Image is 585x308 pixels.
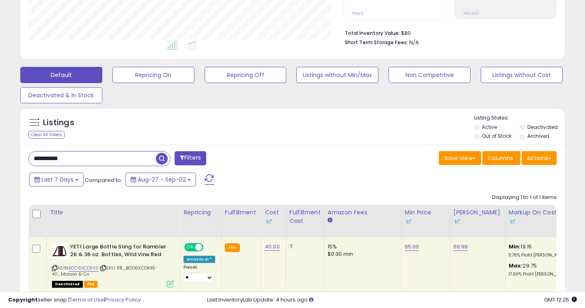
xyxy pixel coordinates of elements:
li: $80 [345,28,550,37]
b: Total Inventory Value: [345,30,400,36]
div: seller snap | | [8,296,141,304]
div: Fulfillment [225,208,258,217]
a: Privacy Policy [105,296,141,304]
button: Default [20,67,102,83]
button: Aug-27 - Sep-02 [125,173,196,186]
h5: Listings [43,117,74,128]
div: 19.15 [509,243,576,258]
div: 15% [328,243,395,250]
p: 17.00% Profit [PERSON_NAME] [509,272,576,277]
button: Repricing On [112,67,194,83]
button: Listings without Min/Max [296,67,378,83]
div: Title [50,208,177,217]
button: Actions [522,151,557,165]
label: Active [482,124,497,130]
small: Prev: N/A [463,11,479,16]
p: Listing States: [474,114,565,122]
span: FBA [84,281,98,288]
label: Out of Stock [482,133,512,139]
div: Some or all of the values in this column are provided from Inventory Lab. [509,217,579,225]
span: ON [185,244,195,251]
img: 31wqfvyNLrL._SL40_.jpg [52,243,68,259]
small: Prev: 0 [352,11,364,16]
img: InventoryLab Logo [265,217,273,225]
span: OFF [202,244,215,251]
button: Repricing Off [205,67,287,83]
span: All listings that are unavailable for purchase on Amazon for any reason other than out-of-stock [52,281,83,288]
div: Amazon Fees [328,208,398,217]
small: Amazon Fees. [328,217,332,224]
img: InventoryLab Logo [509,217,517,225]
a: Terms of Use [69,296,104,304]
div: Markup on Cost [509,208,579,225]
div: Some or all of the values in this column are provided from Inventory Lab. [453,217,502,225]
label: Deactivated [527,124,558,130]
button: Listings without Cost [481,67,563,83]
span: Aug-27 - Sep-02 [138,175,186,184]
div: Some or all of the values in this column are provided from Inventory Lab. [405,217,447,225]
div: 7 [289,243,318,250]
button: Deactivated & In Stock [20,87,102,103]
div: Some or all of the values in this column are provided from Inventory Lab. [265,217,283,225]
div: Cost [265,208,283,225]
b: Short Term Storage Fees: [345,39,408,46]
a: 65.00 [405,243,419,251]
button: Save View [439,151,481,165]
button: Non Competitive [389,67,471,83]
b: Min: [509,243,521,250]
div: Displaying 1 to 1 of 1 items [492,194,557,201]
div: Min Price [405,208,447,225]
div: Amazon AI * [183,256,215,263]
span: | SKU: 118_B0D6XCDK45-40_Maroon & Co [52,265,158,277]
a: 69.99 [453,243,468,251]
div: Preset: [183,265,215,283]
button: Last 7 Days [29,173,84,186]
p: 11.78% Profit [PERSON_NAME] [509,252,576,258]
div: [PERSON_NAME] [453,208,502,225]
a: 40.00 [265,243,280,251]
span: Columns [488,154,513,162]
div: ASIN: [52,243,174,287]
img: InventoryLab Logo [405,217,413,225]
div: Fulfillment Cost [289,208,321,225]
img: InventoryLab Logo [453,217,462,225]
span: Compared to: [85,176,122,184]
span: N/A [409,38,419,46]
strong: Copyright [8,296,38,304]
div: 29.75 [509,262,576,277]
a: B0D6XCDK45 [69,265,98,272]
button: Filters [175,151,206,165]
b: Max: [509,262,523,269]
span: Last 7 Days [41,175,73,184]
div: Last InventoryLab Update: 4 hours ago. [207,296,577,304]
div: Repricing [183,208,218,217]
b: YETI Large Bottle Sling for Rambler 26 & 36 oz. Bottles, Wild Vine Red [70,243,169,260]
div: $0.30 min [328,250,395,258]
span: 2025-09-11 12:25 GMT [544,296,577,304]
th: The percentage added to the cost of goods (COGS) that forms the calculator for Min & Max prices. [505,205,582,237]
label: Archived [527,133,549,139]
div: Clear All Filters [28,131,65,139]
button: Columns [482,151,520,165]
small: FBA [225,243,240,252]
